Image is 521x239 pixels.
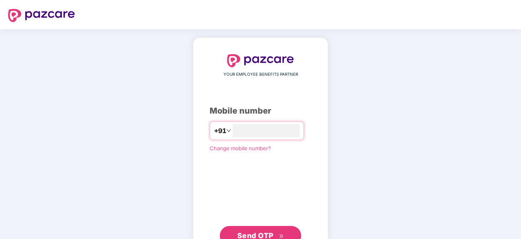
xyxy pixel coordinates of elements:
span: double-right [279,234,284,239]
span: YOUR EMPLOYEE BENEFITS PARTNER [223,71,298,78]
a: Change mobile number? [210,145,271,151]
img: logo [8,9,75,22]
div: Mobile number [210,105,311,117]
img: logo [227,54,294,67]
span: down [226,128,231,133]
span: +91 [214,126,226,136]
